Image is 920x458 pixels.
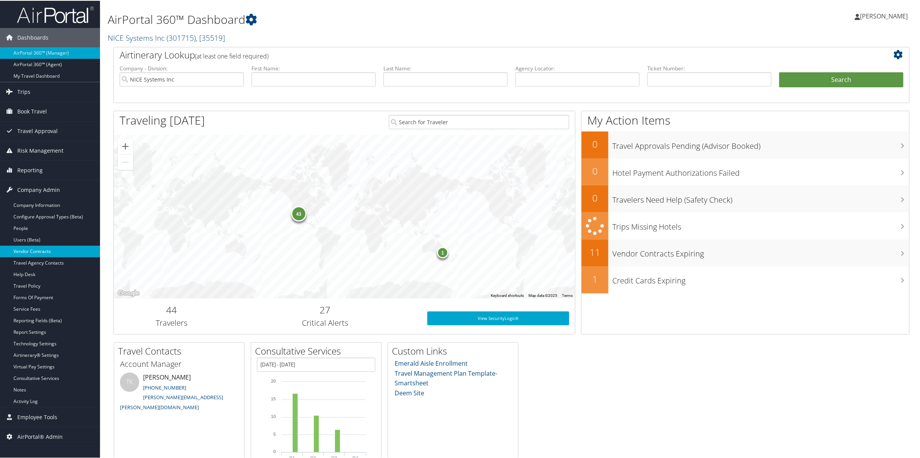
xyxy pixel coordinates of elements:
tspan: 5 [273,431,276,436]
a: 0Hotel Payment Authorizations Failed [582,158,909,185]
a: [PERSON_NAME][EMAIL_ADDRESS][PERSON_NAME][DOMAIN_NAME] [120,393,223,410]
span: AirPortal® Admin [17,426,63,446]
h2: 27 [235,303,416,316]
h1: My Action Items [582,112,909,128]
span: Dashboards [17,27,48,47]
span: Reporting [17,160,43,179]
img: Google [116,288,141,298]
span: Travel Approval [17,121,58,140]
span: Book Travel [17,101,47,120]
button: Zoom in [118,138,133,153]
h2: Consultative Services [255,344,381,357]
h3: Vendor Contracts Expiring [612,244,909,258]
input: Search for Traveler [389,114,570,128]
div: 43 [291,205,306,220]
h2: 0 [582,164,608,177]
a: Deem Site [395,388,425,396]
li: [PERSON_NAME] [116,372,242,413]
h2: Airtinerary Lookup [120,48,837,61]
button: Search [779,72,903,87]
label: Last Name: [383,64,508,72]
h2: 0 [582,191,608,204]
button: Keyboard shortcuts [491,292,524,298]
h2: 0 [582,137,608,150]
h2: Travel Contacts [118,344,244,357]
h3: Hotel Payment Authorizations Failed [612,163,909,178]
span: Employee Tools [17,407,57,426]
button: Zoom out [118,154,133,169]
a: Open this area in Google Maps (opens a new window) [116,288,141,298]
span: (at least one field required) [195,51,268,60]
a: 0Travelers Need Help (Safety Check) [582,185,909,212]
h3: Travelers [120,317,223,328]
div: 1 [437,246,448,258]
span: [PERSON_NAME] [860,11,908,20]
label: First Name: [252,64,376,72]
a: 0Travel Approvals Pending (Advisor Booked) [582,131,909,158]
a: NICE Systems Inc [108,32,225,42]
h1: Traveling [DATE] [120,112,205,128]
tspan: 15 [271,396,276,400]
span: ( 301715 ) [167,32,196,42]
a: 11Vendor Contracts Expiring [582,239,909,266]
h1: AirPortal 360™ Dashboard [108,11,646,27]
span: Trips [17,82,30,101]
img: airportal-logo.png [17,5,94,23]
tspan: 20 [271,378,276,383]
a: Travel Management Plan Template- Smartsheet [395,368,498,387]
a: Trips Missing Hotels [582,212,909,239]
h3: Travelers Need Help (Safety Check) [612,190,909,205]
span: Map data ©2025 [528,293,557,297]
a: [PERSON_NAME] [855,4,915,27]
h3: Travel Approvals Pending (Advisor Booked) [612,136,909,151]
a: Terms (opens in new tab) [562,293,573,297]
h3: Account Manager [120,358,238,369]
h3: Credit Cards Expiring [612,271,909,285]
label: Ticket Number: [647,64,772,72]
h3: Trips Missing Hotels [612,217,909,231]
a: View SecurityLogic® [427,311,570,325]
span: , [ 35519 ] [196,32,225,42]
h2: 44 [120,303,223,316]
span: Risk Management [17,140,63,160]
span: Company Admin [17,180,60,199]
h2: Custom Links [392,344,518,357]
tspan: 10 [271,413,276,418]
h2: 11 [582,245,608,258]
a: 1Credit Cards Expiring [582,266,909,293]
label: Agency Locator: [515,64,640,72]
h2: 1 [582,272,608,285]
a: [PHONE_NUMBER] [143,383,186,390]
tspan: 0 [273,448,276,453]
a: Emerald Aisle Enrollment [395,358,468,367]
h3: Critical Alerts [235,317,416,328]
label: Company - Division: [120,64,244,72]
div: TK [120,372,139,391]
